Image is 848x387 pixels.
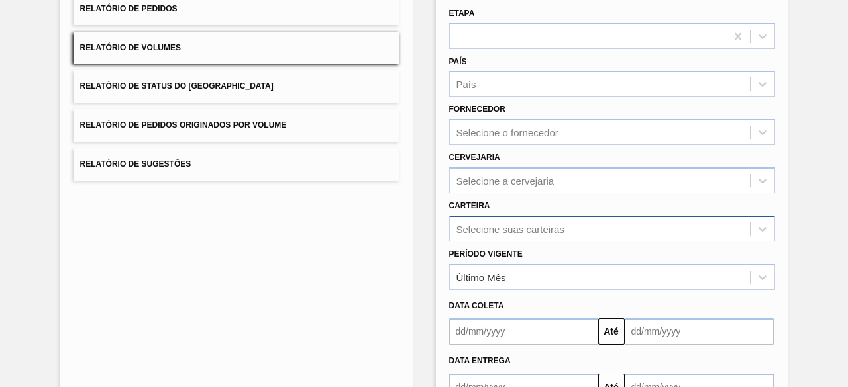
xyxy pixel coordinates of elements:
label: Cervejaria [449,153,500,162]
span: Relatório de Sugestões [80,159,191,169]
button: Relatório de Status do [GEOGRAPHIC_DATA] [74,70,399,103]
button: Relatório de Volumes [74,32,399,64]
span: Relatório de Pedidos [80,4,178,13]
label: Carteira [449,201,490,210]
div: Último Mês [456,271,506,282]
button: Até [598,318,625,345]
input: dd/mm/yyyy [625,318,774,345]
div: País [456,79,476,90]
div: Selecione a cervejaria [456,175,555,186]
span: Data Entrega [449,356,511,365]
span: Data coleta [449,301,504,310]
label: Etapa [449,9,475,18]
div: Selecione suas carteiras [456,223,564,234]
label: Período Vigente [449,249,523,259]
input: dd/mm/yyyy [449,318,598,345]
div: Selecione o fornecedor [456,127,558,138]
label: País [449,57,467,66]
span: Relatório de Volumes [80,43,181,52]
label: Fornecedor [449,105,505,114]
span: Relatório de Pedidos Originados por Volume [80,120,287,130]
span: Relatório de Status do [GEOGRAPHIC_DATA] [80,81,274,91]
button: Relatório de Sugestões [74,148,399,181]
button: Relatório de Pedidos Originados por Volume [74,109,399,142]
